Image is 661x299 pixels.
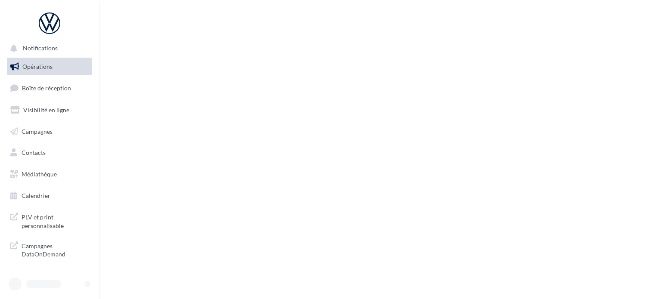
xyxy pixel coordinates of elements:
a: Opérations [5,58,94,76]
span: PLV et print personnalisable [22,211,89,230]
span: Visibilité en ligne [23,106,69,114]
a: Calendrier [5,187,94,205]
span: Boîte de réception [22,84,71,92]
a: PLV et print personnalisable [5,208,94,233]
span: Calendrier [22,192,50,199]
span: Notifications [23,45,58,52]
a: Boîte de réception [5,79,94,97]
span: Campagnes [22,127,53,135]
span: Campagnes DataOnDemand [22,240,89,259]
span: Contacts [22,149,46,156]
span: Opérations [22,63,53,70]
span: Médiathèque [22,170,57,178]
a: Contacts [5,144,94,162]
a: Visibilité en ligne [5,101,94,119]
a: Campagnes DataOnDemand [5,237,94,262]
a: Campagnes [5,123,94,141]
a: Médiathèque [5,165,94,183]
